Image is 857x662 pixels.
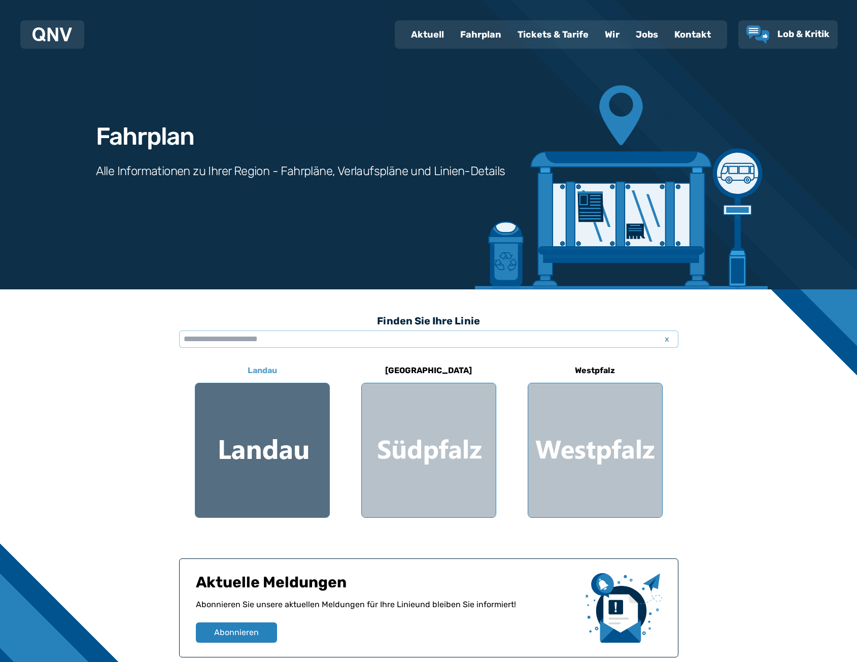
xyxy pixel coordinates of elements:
h6: Westpfalz [571,362,619,379]
span: x [660,333,674,345]
h1: Fahrplan [96,124,194,149]
a: Aktuell [403,21,452,48]
a: Westpfalz Region Westpfalz [528,358,663,518]
img: QNV Logo [32,27,72,42]
a: Kontakt [666,21,719,48]
h6: Landau [244,362,281,379]
h6: [GEOGRAPHIC_DATA] [381,362,476,379]
p: Abonnieren Sie unsere aktuellen Meldungen für Ihre Linie und bleiben Sie informiert! [196,599,577,622]
a: Tickets & Tarife [509,21,597,48]
a: Wir [597,21,628,48]
a: Fahrplan [452,21,509,48]
h1: Aktuelle Meldungen [196,573,577,599]
span: Lob & Kritik [777,28,830,40]
a: [GEOGRAPHIC_DATA] Region Südpfalz [361,358,496,518]
a: Lob & Kritik [746,25,830,44]
a: Jobs [628,21,666,48]
img: newsletter [586,573,662,643]
h3: Finden Sie Ihre Linie [179,310,678,332]
a: QNV Logo [32,24,72,45]
a: Landau Region Landau [195,358,330,518]
button: Abonnieren [196,622,277,643]
span: Abonnieren [214,626,259,639]
h3: Alle Informationen zu Ihrer Region - Fahrpläne, Verlaufspläne und Linien-Details [96,163,505,179]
